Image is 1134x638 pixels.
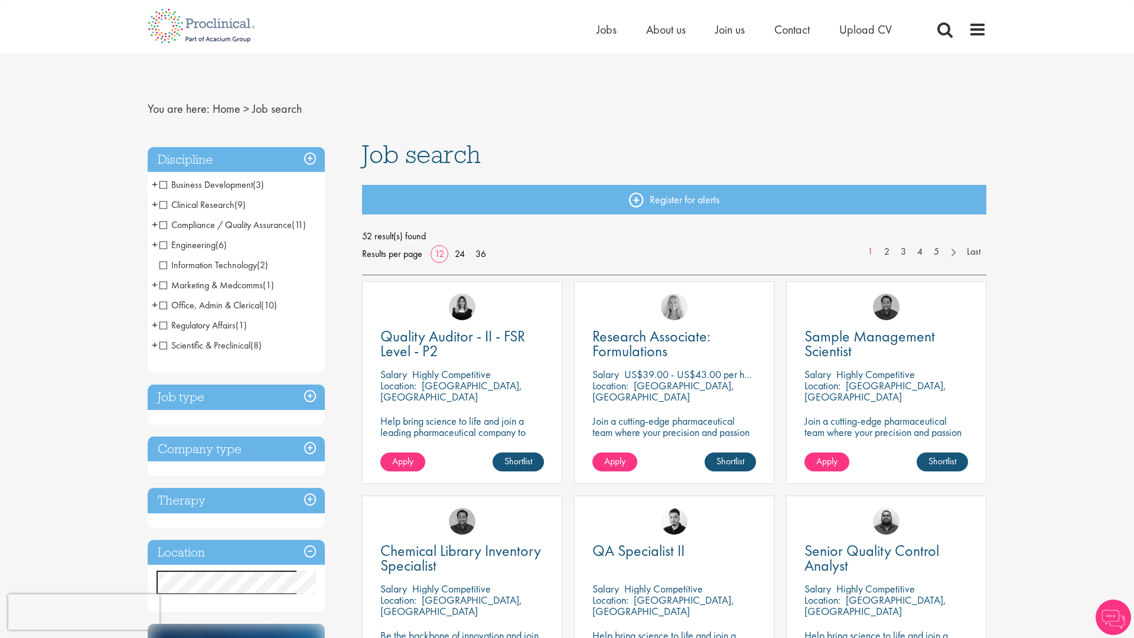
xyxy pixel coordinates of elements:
[836,367,915,381] p: Highly Competitive
[152,276,158,294] span: +
[380,329,544,359] a: Quality Auditor - II - FSR Level - P2
[159,259,268,271] span: Information Technology
[252,101,302,116] span: Job search
[412,367,491,381] p: Highly Competitive
[159,299,261,311] span: Office, Admin & Clerical
[592,541,685,561] span: QA Specialist II
[159,178,264,191] span: Business Development
[878,245,895,259] a: 2
[873,508,900,535] a: Ashley Bennett
[592,379,628,392] span: Location:
[836,582,915,595] p: Highly Competitive
[261,299,277,311] span: (10)
[592,543,756,558] a: QA Specialist II
[839,22,892,37] a: Upload CV
[362,185,987,214] a: Register for alerts
[148,488,325,513] h3: Therapy
[159,279,274,291] span: Marketing & Medcomms
[380,593,522,618] p: [GEOGRAPHIC_DATA], [GEOGRAPHIC_DATA]
[431,248,448,260] a: 12
[597,22,617,37] a: Jobs
[928,245,945,259] a: 5
[624,367,757,381] p: US$39.00 - US$43.00 per hour
[152,336,158,354] span: +
[961,245,986,259] a: Last
[715,22,745,37] a: Join us
[804,543,968,573] a: Senior Quality Control Analyst
[862,245,879,259] a: 1
[804,582,831,595] span: Salary
[592,367,619,381] span: Salary
[895,245,912,259] a: 3
[263,279,274,291] span: (1)
[661,508,687,535] img: Anderson Maldonado
[471,248,490,260] a: 36
[159,259,257,271] span: Information Technology
[216,239,227,251] span: (6)
[380,453,425,471] a: Apply
[380,582,407,595] span: Salary
[380,379,416,392] span: Location:
[380,541,541,575] span: Chemical Library Inventory Specialist
[804,367,831,381] span: Salary
[592,453,637,471] a: Apply
[159,198,234,211] span: Clinical Research
[804,326,935,361] span: Sample Management Scientist
[804,541,939,575] span: Senior Quality Control Analyst
[152,216,158,233] span: +
[451,248,469,260] a: 24
[148,385,325,410] h3: Job type
[661,294,687,320] img: Shannon Briggs
[873,294,900,320] img: Mike Raletz
[774,22,810,37] span: Contact
[804,379,946,403] p: [GEOGRAPHIC_DATA], [GEOGRAPHIC_DATA]
[380,415,544,471] p: Help bring science to life and join a leading pharmaceutical company to play a key role in delive...
[449,508,475,535] img: Mike Raletz
[159,198,246,211] span: Clinical Research
[911,245,928,259] a: 4
[148,147,325,172] h3: Discipline
[159,219,292,231] span: Compliance / Quality Assurance
[159,178,253,191] span: Business Development
[152,316,158,334] span: +
[804,379,840,392] span: Location:
[362,138,481,170] span: Job search
[257,259,268,271] span: (2)
[592,593,628,607] span: Location:
[152,296,158,314] span: +
[159,339,250,351] span: Scientific & Preclinical
[159,359,231,372] span: Supply Chain
[148,437,325,462] h3: Company type
[159,359,220,372] span: Supply Chain
[250,339,262,351] span: (8)
[152,175,158,193] span: +
[592,415,756,460] p: Join a cutting-edge pharmaceutical team where your precision and passion for quality will help sh...
[159,319,236,331] span: Regulatory Affairs
[624,582,703,595] p: Highly Competitive
[816,455,838,467] span: Apply
[292,219,306,231] span: (11)
[917,453,968,471] a: Shortlist
[152,236,158,253] span: +
[253,178,264,191] span: (3)
[380,379,522,403] p: [GEOGRAPHIC_DATA], [GEOGRAPHIC_DATA]
[804,453,849,471] a: Apply
[592,329,756,359] a: Research Associate: Formulations
[362,227,987,245] span: 52 result(s) found
[380,326,525,361] span: Quality Auditor - II - FSR Level - P2
[449,294,475,320] a: Molly Colclough
[159,219,306,231] span: Compliance / Quality Assurance
[159,319,247,331] span: Regulatory Affairs
[220,359,231,372] span: (1)
[646,22,686,37] a: About us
